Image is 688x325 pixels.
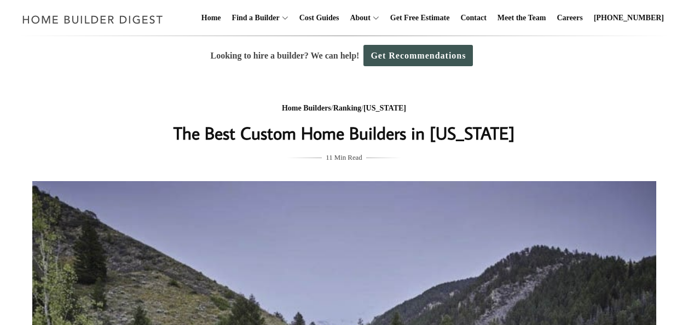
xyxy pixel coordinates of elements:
[126,120,563,146] h1: The Best Custom Home Builders in [US_STATE]
[326,152,362,164] span: 11 Min Read
[345,1,370,36] a: About
[333,104,361,112] a: Ranking
[589,1,668,36] a: [PHONE_NUMBER]
[363,104,406,112] a: [US_STATE]
[493,1,551,36] a: Meet the Team
[386,1,454,36] a: Get Free Estimate
[363,45,473,66] a: Get Recommendations
[126,102,563,115] div: / /
[456,1,490,36] a: Contact
[197,1,226,36] a: Home
[282,104,331,112] a: Home Builders
[228,1,280,36] a: Find a Builder
[295,1,344,36] a: Cost Guides
[18,9,168,30] img: Home Builder Digest
[553,1,587,36] a: Careers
